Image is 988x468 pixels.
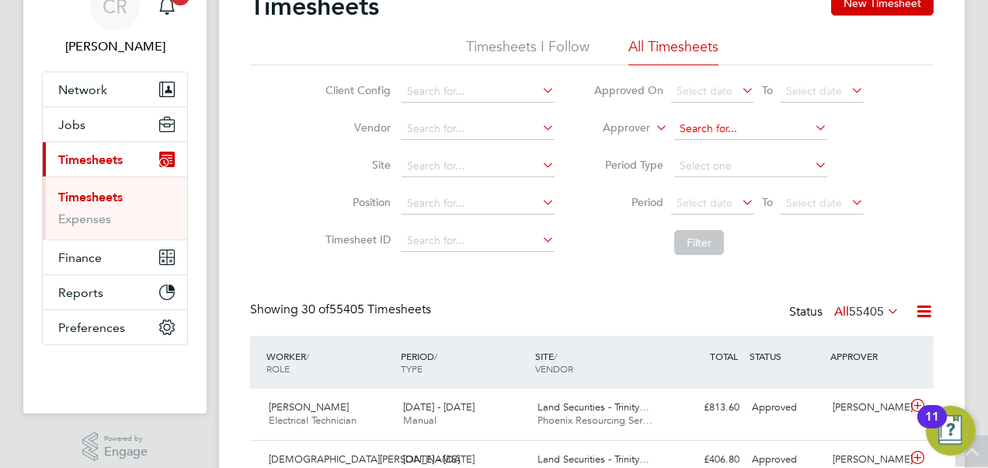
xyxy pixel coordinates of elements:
[537,400,649,414] span: Land Securities - Trinity…
[926,406,976,456] button: Open Resource Center, 11 new notifications
[43,142,187,176] button: Timesheets
[321,120,391,134] label: Vendor
[43,176,187,239] div: Timesheets
[628,37,718,65] li: All Timesheets
[397,342,531,382] div: PERIOD
[402,118,555,140] input: Search for...
[58,320,125,335] span: Preferences
[43,72,187,107] button: Network
[535,362,573,375] span: VENDOR
[269,400,349,414] span: [PERSON_NAME]
[43,240,187,274] button: Finance
[403,414,437,427] span: Manual
[82,432,148,462] a: Powered byEngage
[321,83,391,97] label: Client Config
[58,190,123,204] a: Timesheets
[674,230,724,255] button: Filter
[43,275,187,309] button: Reports
[250,302,434,318] div: Showing
[674,118,827,140] input: Search for...
[104,445,148,459] span: Engage
[403,400,475,414] span: [DATE] - [DATE]
[58,250,102,265] span: Finance
[269,414,357,427] span: Electrical Technician
[402,230,555,252] input: Search for...
[403,452,475,466] span: [DATE] - [DATE]
[321,195,391,209] label: Position
[537,452,649,466] span: Land Securities - Trinity…
[402,81,555,103] input: Search for...
[301,302,431,317] span: 55405 Timesheets
[263,342,397,382] div: WORKER
[554,350,557,362] span: /
[674,155,827,177] input: Select one
[677,84,732,98] span: Select date
[925,417,939,437] div: 11
[531,342,666,382] div: SITE
[746,395,826,421] div: Approved
[43,361,188,386] img: fastbook-logo-retina.png
[321,232,391,246] label: Timesheet ID
[593,158,663,172] label: Period Type
[537,414,652,427] span: Phoenix Resourcing Ser…
[58,211,111,226] a: Expenses
[665,395,746,421] div: £813.60
[104,432,148,445] span: Powered by
[58,152,123,167] span: Timesheets
[306,350,309,362] span: /
[402,155,555,177] input: Search for...
[401,362,423,375] span: TYPE
[593,195,663,209] label: Period
[301,302,329,317] span: 30 of
[42,37,188,56] span: Catherine Rowland
[710,350,738,362] span: TOTAL
[826,342,907,370] div: APPROVER
[58,117,85,132] span: Jobs
[746,342,826,370] div: STATUS
[849,304,884,320] span: 55405
[43,107,187,141] button: Jobs
[757,80,778,100] span: To
[58,285,103,300] span: Reports
[593,83,663,97] label: Approved On
[321,158,391,172] label: Site
[269,452,460,466] span: [DEMOGRAPHIC_DATA][PERSON_NAME]
[580,120,650,136] label: Approver
[789,302,903,323] div: Status
[466,37,590,65] li: Timesheets I Follow
[786,84,842,98] span: Select date
[42,361,188,386] a: Go to home page
[266,362,290,375] span: ROLE
[834,304,899,320] label: All
[434,350,437,362] span: /
[826,395,907,421] div: [PERSON_NAME]
[786,196,842,210] span: Select date
[43,310,187,344] button: Preferences
[677,196,732,210] span: Select date
[58,82,107,97] span: Network
[757,192,778,212] span: To
[402,193,555,215] input: Search for...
